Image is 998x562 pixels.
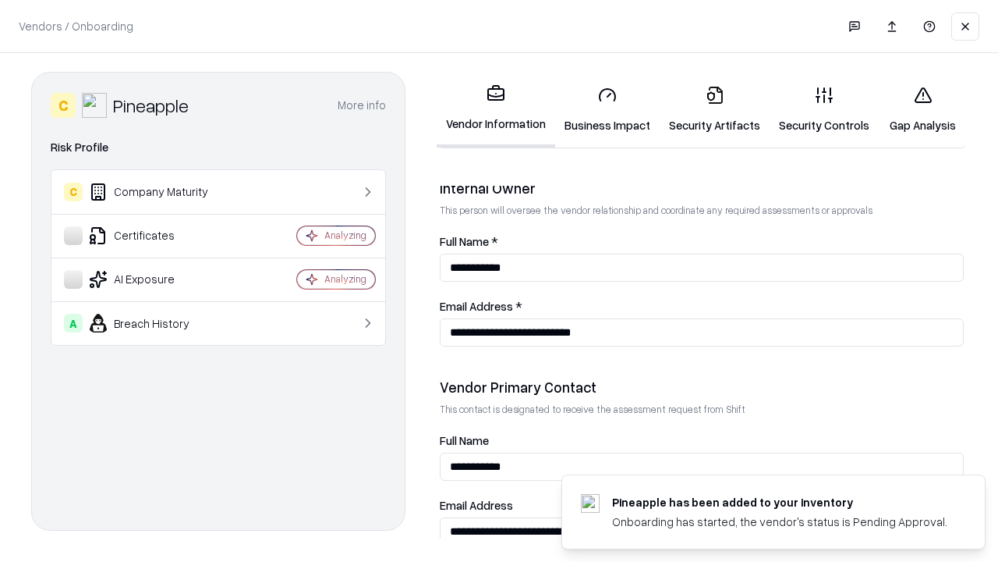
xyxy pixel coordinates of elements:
a: Security Controls [770,73,879,146]
div: Pineapple has been added to your inventory [612,494,947,510]
a: Gap Analysis [879,73,967,146]
div: C [51,93,76,118]
div: Pineapple [113,93,189,118]
div: Certificates [64,226,250,245]
p: This contact is designated to receive the assessment request from Shift [440,403,964,416]
button: More info [338,91,386,119]
p: Vendors / Onboarding [19,18,133,34]
div: Internal Owner [440,179,964,197]
div: A [64,314,83,333]
a: Security Artifacts [660,73,770,146]
div: Company Maturity [64,183,250,201]
div: Breach History [64,314,250,333]
a: Vendor Information [437,72,555,148]
div: Analyzing [324,229,366,242]
div: Vendor Primary Contact [440,378,964,397]
div: Onboarding has started, the vendor's status is Pending Approval. [612,514,947,530]
div: Analyzing [324,272,366,286]
div: AI Exposure [64,270,250,289]
div: C [64,183,83,201]
img: Pineapple [82,93,107,118]
label: Email Address * [440,301,964,312]
a: Business Impact [555,73,660,146]
label: Full Name [440,435,964,446]
img: pineappleenergy.com [581,494,600,513]
label: Full Name * [440,236,964,247]
p: This person will oversee the vendor relationship and coordinate any required assessments or appro... [440,204,964,217]
div: Risk Profile [51,138,386,157]
label: Email Address [440,500,964,511]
